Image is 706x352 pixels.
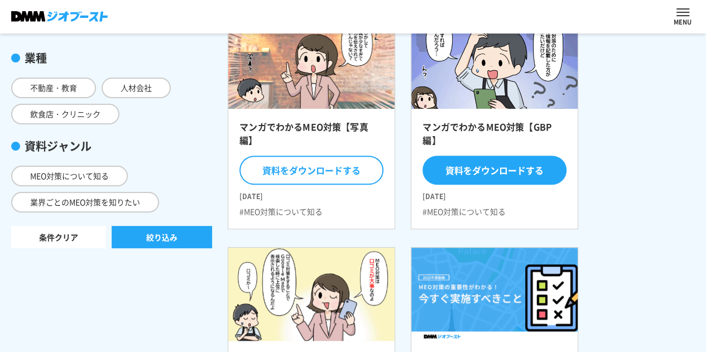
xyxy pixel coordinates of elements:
div: 業種 [11,50,212,66]
div: 資料ジャンル [11,138,212,155]
span: 飲食店・クリニック [11,104,119,124]
button: 資料をダウンロードする [422,156,566,185]
button: 絞り込み [112,226,212,248]
span: MEO対策について知る [11,166,128,186]
h2: マンガでわかるMEO対策【GBP編】 [422,120,566,153]
span: 業界ごとのMEO対策を知りたい [11,192,159,213]
h2: マンガでわかるMEO対策【写真編】 [239,120,383,153]
a: 条件クリア [11,226,106,248]
time: [DATE] [422,187,566,201]
button: 資料をダウンロードする [239,156,383,185]
li: #MEO対策について知る [422,206,506,218]
button: ナビを開閉する [676,8,689,16]
span: 不動産・教育 [11,78,96,98]
time: [DATE] [239,187,383,201]
img: DMMジオブースト [11,11,108,22]
a: マンガでわかるMEO対策【GBP編】 資料をダウンロードする [DATE] #MEO対策について知る [411,15,578,229]
a: マンガでわかるMEO対策【写真編】 資料をダウンロードする [DATE] #MEO対策について知る [228,15,395,229]
span: 人材会社 [102,78,171,98]
li: #MEO対策について知る [239,206,323,218]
